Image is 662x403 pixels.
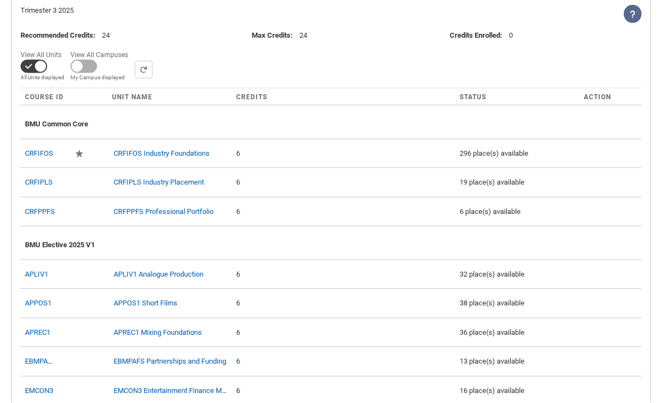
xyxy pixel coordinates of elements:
[21,5,331,16] div: Trimester 3 2025
[450,31,500,39] lightning-formatted-text: Credits Enrolled
[25,381,66,401] div: EMCON3
[509,31,513,39] lightning-formatted-text: 0
[70,73,133,81] span: My Campus displayed
[236,328,451,339] div: 6
[460,207,575,218] div: 6 place(s) available
[25,358,56,366] a: EBMPAFS
[236,177,451,188] div: 6
[112,149,227,160] div: CRFIFOS Industry Foundations
[236,208,240,216] c-enrollment-wizard-course-cell: 6
[112,177,227,188] div: CRFIPLS Industry Placement
[114,208,213,216] a: CRFPPFS Professional Portfolio
[25,241,95,249] span: BMU Elective 2025 V1
[25,144,66,164] div: CRFIFOS
[25,329,50,337] a: APREC1
[450,31,509,39] span: :
[460,177,575,188] div: 19 place(s) available
[236,149,451,160] div: 6
[114,299,177,308] a: APPOS1 Short Films
[112,298,227,309] div: APPOS1 Short Films
[236,150,240,158] c-enrollment-wizard-course-cell: 6
[21,48,66,60] span: View All Units
[584,93,611,101] span: Action
[25,173,66,193] div: CRFIPLS
[252,31,291,39] lightning-formatted-text: Max Credits
[624,9,641,18] span: View Help
[460,386,575,397] div: 16 place(s) available
[102,31,110,39] lightning-formatted-text: 24
[624,5,641,23] lightning-icon: View Help
[25,387,53,395] a: EMCON3
[236,269,451,280] div: 6
[236,93,267,101] span: Credits
[25,150,53,158] a: CRFIFOS
[112,356,227,368] div: EBMPAFS Partnerships and Funding
[70,48,133,60] span: View All Campuses
[25,120,88,129] span: BMU Common Core
[236,271,240,279] c-enrollment-wizard-course-cell: 6
[114,178,204,187] a: CRFIPLS Industry Placement
[21,31,102,39] span: :
[236,387,240,395] c-enrollment-wizard-course-cell: 6
[236,178,240,187] c-enrollment-wizard-course-cell: 6
[114,329,202,337] a: APREC1 Mixing Foundations
[75,149,85,160] div: Required
[135,61,152,79] button: Search
[299,31,307,39] lightning-formatted-text: 24
[112,386,227,397] div: EMCON3 Entertainment Finance Management
[112,328,227,339] div: APREC1 Mixing Foundations
[25,352,66,372] div: EBMPAFS
[236,207,451,218] div: 6
[460,298,575,309] div: 38 place(s) available
[460,149,575,160] div: 296 place(s) available
[236,358,240,366] c-enrollment-wizard-course-cell: 6
[25,93,64,101] span: Course ID
[112,93,152,101] span: Unit Name
[236,299,240,308] c-enrollment-wizard-course-cell: 6
[252,31,299,39] span: :
[112,207,227,218] div: CRFPPFS Professional Portfolio
[114,387,257,395] a: EMCON3 Entertainment Finance Management
[21,31,93,39] lightning-formatted-text: Recommended Credits
[114,358,226,366] a: EBMPAFS Partnerships and Funding
[460,93,486,101] span: Status
[114,150,210,158] a: CRFIFOS Industry Foundations
[460,269,575,280] div: 32 place(s) available
[21,73,66,81] span: All Units displayed
[236,386,451,397] div: 6
[25,271,48,279] a: APLIV1
[25,202,66,222] div: CRFPPFS
[460,356,575,368] div: 13 place(s) available
[25,208,55,216] a: CRFPPFS
[25,294,66,314] div: APPOS1
[25,323,66,343] div: APREC1
[236,298,451,309] div: 6
[25,178,53,187] a: CRFIPLS
[236,329,240,337] c-enrollment-wizard-course-cell: 6
[114,271,203,279] a: APLIV1 Analogue Production
[236,356,451,368] div: 6
[25,299,52,308] a: APPOS1
[460,328,575,339] div: 36 place(s) available
[25,265,66,285] div: APLIV1
[112,269,227,280] div: APLIV1 Analogue Production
